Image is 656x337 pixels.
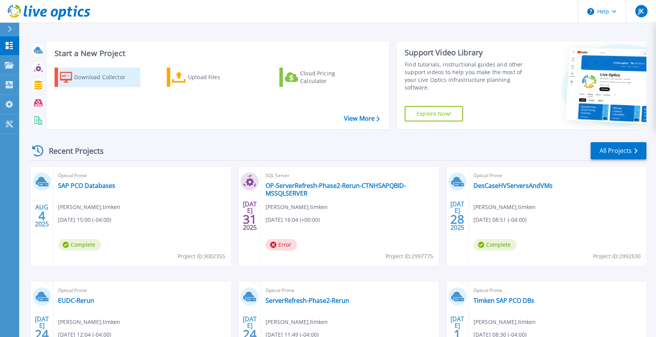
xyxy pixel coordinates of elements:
[58,318,120,326] span: [PERSON_NAME] , timken
[473,182,553,189] a: DesCaseHVServersAndVMs
[55,49,379,58] h3: Start a New Project
[266,286,434,295] span: Optical Prime
[591,142,646,159] a: All Projects
[473,286,642,295] span: Optical Prime
[58,297,94,304] a: EUDC-Rerun
[167,68,252,87] a: Upload Files
[58,216,111,224] span: [DATE] 15:00 (-04:00)
[266,216,320,224] span: [DATE] 16:04 (+00:00)
[473,297,534,304] a: Timken SAP PCO DBs
[450,202,465,230] div: [DATE] 2025
[450,216,464,222] span: 28
[593,252,641,261] span: Project ID: 2992830
[58,286,226,295] span: Optical Prime
[405,48,531,58] div: Support Video Library
[58,239,101,251] span: Complete
[30,141,114,160] div: Recent Projects
[266,182,434,197] a: OP-ServerRefresh-Phase2-Rerun-CTNHSAPQBID-MSSQLSERVER
[473,216,526,224] span: [DATE] 08:51 (-04:00)
[279,68,365,87] a: Cloud Pricing Calculator
[473,239,516,251] span: Complete
[188,70,249,85] div: Upload Files
[405,61,531,91] div: Find tutorials, instructional guides and other support videos to help you make the most of your L...
[405,106,463,121] a: Explore Now!
[638,8,644,14] span: JK
[35,202,49,230] div: AUG 2025
[178,252,225,261] span: Project ID: 3002355
[266,297,349,304] a: ServerRefresh-Phase2-Rerun
[266,318,328,326] span: [PERSON_NAME] , timken
[344,115,380,122] a: View More
[385,252,433,261] span: Project ID: 2997775
[473,318,536,326] span: [PERSON_NAME] , timken
[473,203,536,211] span: [PERSON_NAME] , timken
[38,212,45,219] span: 4
[55,68,140,87] a: Download Collector
[266,239,297,251] span: Error
[300,70,362,85] div: Cloud Pricing Calculator
[58,203,120,211] span: [PERSON_NAME] , timken
[74,70,136,85] div: Download Collector
[58,171,226,180] span: Optical Prime
[58,182,115,189] a: SAP PCO Databases
[242,202,257,230] div: [DATE] 2025
[266,203,328,211] span: [PERSON_NAME] , timken
[266,171,434,180] span: SQL Server
[243,216,257,222] span: 31
[473,171,642,180] span: Optical Prime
